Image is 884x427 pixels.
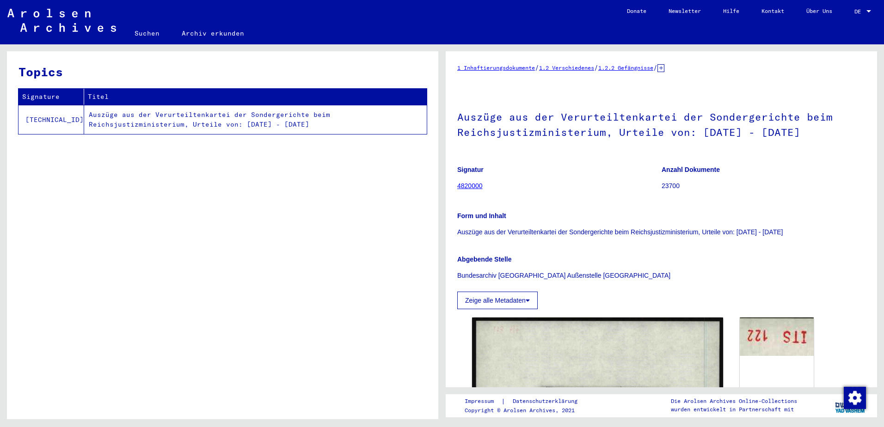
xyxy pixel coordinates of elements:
[539,64,594,71] a: 1.2 Verschiedenes
[18,89,84,105] th: Signature
[18,63,426,81] h3: Topics
[457,212,506,220] b: Form und Inhalt
[123,22,171,44] a: Suchen
[18,105,84,134] td: [TECHNICAL_ID]
[457,64,535,71] a: 1 Inhaftierungsdokumente
[662,181,866,191] p: 23700
[594,63,598,72] span: /
[171,22,255,44] a: Archiv erkunden
[740,317,814,356] img: 002.jpg
[457,271,866,281] p: Bundesarchiv [GEOGRAPHIC_DATA] Außenstelle [GEOGRAPHIC_DATA]
[457,182,483,189] a: 4820000
[662,166,720,173] b: Anzahl Dokumente
[598,64,653,71] a: 1.2.2 Gefängnisse
[833,394,868,417] img: yv_logo.png
[457,292,538,309] button: Zeige alle Metadaten
[854,8,865,15] span: DE
[84,89,427,105] th: Titel
[457,96,866,152] h1: Auszüge aus der Verurteiltenkartei der Sondergerichte beim Reichsjustizministerium, Urteile von: ...
[653,63,657,72] span: /
[7,9,116,32] img: Arolsen_neg.svg
[535,63,539,72] span: /
[505,396,589,406] a: Datenschutzerklärung
[465,396,589,406] div: |
[84,105,427,134] td: Auszüge aus der Verurteiltenkartei der Sondergerichte beim Reichsjustizministerium, Urteile von: ...
[457,166,484,173] b: Signatur
[465,396,501,406] a: Impressum
[457,256,511,263] b: Abgebende Stelle
[844,387,866,409] img: Zustimmung ändern
[671,397,797,405] p: Die Arolsen Archives Online-Collections
[457,227,866,237] p: Auszüge aus der Verurteiltenkartei der Sondergerichte beim Reichsjustizministerium, Urteile von: ...
[671,405,797,414] p: wurden entwickelt in Partnerschaft mit
[465,406,589,415] p: Copyright © Arolsen Archives, 2021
